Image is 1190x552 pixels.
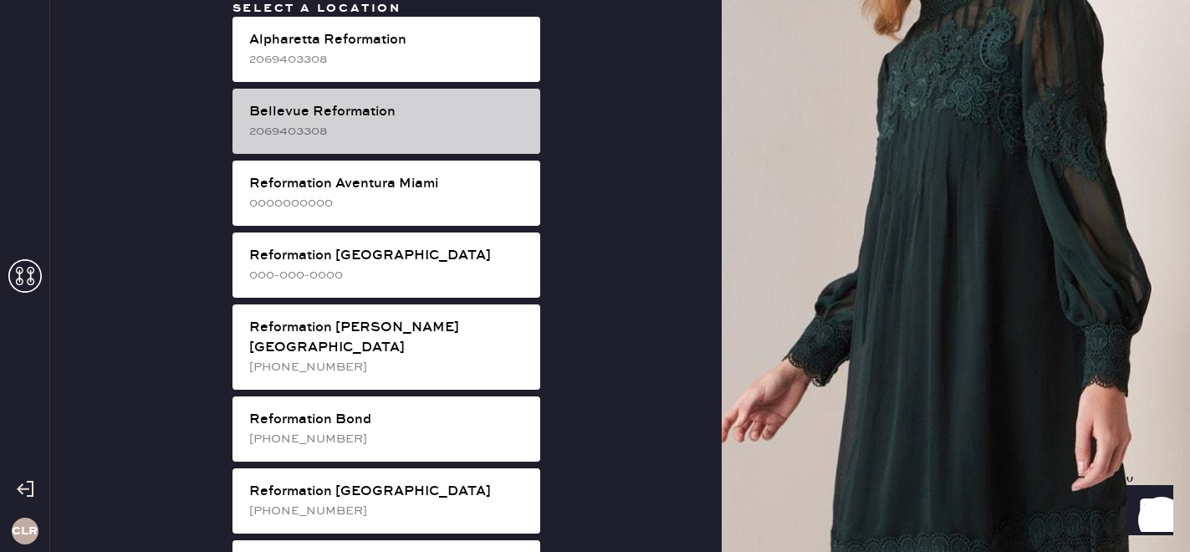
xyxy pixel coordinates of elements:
div: 000-000-0000 [249,266,527,284]
span: Select a location [232,1,402,16]
div: [PHONE_NUMBER] [249,430,527,448]
div: Reformation [GEOGRAPHIC_DATA] [249,482,527,502]
div: Bellevue Reformation [249,102,527,122]
div: 2069403308 [249,122,527,141]
div: [PHONE_NUMBER] [249,502,527,520]
div: Reformation Aventura Miami [249,174,527,194]
div: Reformation [GEOGRAPHIC_DATA] [249,246,527,266]
div: Alpharetta Reformation [249,30,527,50]
h3: CLR [12,525,38,537]
iframe: Front Chat [1111,477,1182,549]
div: Reformation [PERSON_NAME][GEOGRAPHIC_DATA] [249,318,527,358]
div: [PHONE_NUMBER] [249,358,527,376]
div: 2069403308 [249,50,527,69]
div: Reformation Bond [249,410,527,430]
div: 0000000000 [249,194,527,212]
